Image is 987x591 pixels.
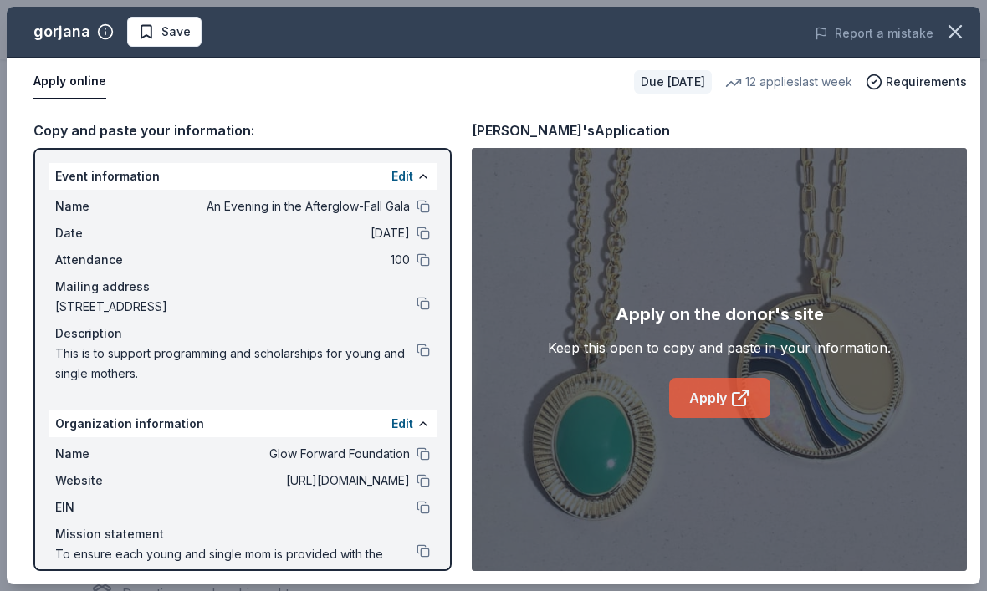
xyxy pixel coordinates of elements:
span: This is to support programming and scholarships for young and single mothers. [55,344,417,384]
span: Date [55,223,167,243]
div: gorjana [33,18,90,45]
div: Mission statement [55,524,430,544]
button: Save [127,17,202,47]
span: [URL][DOMAIN_NAME] [167,471,410,491]
div: [PERSON_NAME]'s Application [472,120,670,141]
button: Edit [391,414,413,434]
span: Name [55,196,167,217]
span: Requirements [886,72,967,92]
div: Event information [49,163,437,190]
div: Description [55,324,430,344]
div: Keep this open to copy and paste in your information. [548,338,891,358]
span: 100 [167,250,410,270]
div: 12 applies last week [725,72,852,92]
div: Copy and paste your information: [33,120,452,141]
button: Report a mistake [815,23,933,43]
button: Edit [391,166,413,186]
span: Website [55,471,167,491]
a: Apply [669,378,770,418]
span: Save [161,22,191,42]
span: [STREET_ADDRESS] [55,297,417,317]
span: Glow Forward Foundation [167,444,410,464]
button: Requirements [866,72,967,92]
span: Name [55,444,167,464]
div: Mailing address [55,277,430,297]
span: EIN [55,497,167,517]
div: Organization information [49,410,437,437]
div: Due [DATE] [634,70,712,94]
div: Apply on the donor's site [616,301,824,328]
span: [DATE] [167,223,410,243]
button: Apply online [33,64,106,99]
span: Attendance [55,250,167,270]
span: An Evening in the Afterglow-Fall Gala [167,196,410,217]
